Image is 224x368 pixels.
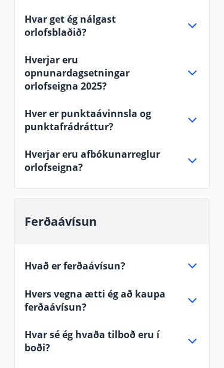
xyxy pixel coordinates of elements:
div: Hverjar eru opnunardagsetningar orlofseigna 2025? [24,53,200,93]
span: Hver er punktaávinnsla og punktafrádráttur? [24,107,171,133]
span: Hvað er ferðaávísun? [24,259,125,272]
span: Hverjar eru opnunardagsetningar orlofseigna 2025? [24,53,171,93]
div: Hvar sé ég hvaða tilboð eru í boði? [24,328,200,354]
span: Hvar get ég nálgast orlofsblaðið? [24,13,171,39]
div: Hvað er ferðaávísun? [24,259,200,273]
span: Ferðaávísun [24,213,97,229]
div: Hvers vegna ætti ég að kaupa ferðaávísun? [24,287,200,314]
span: Hvar sé ég hvaða tilboð eru í boði? [24,328,171,354]
div: Hverjar eru afbókunarreglur orlofseigna? [24,148,200,174]
span: Hverjar eru afbókunarreglur orlofseigna? [24,148,171,174]
div: Hver er punktaávinnsla og punktafrádráttur? [24,107,200,133]
div: Hvar get ég nálgast orlofsblaðið? [24,13,200,39]
span: Hvers vegna ætti ég að kaupa ferðaávísun? [24,287,171,314]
